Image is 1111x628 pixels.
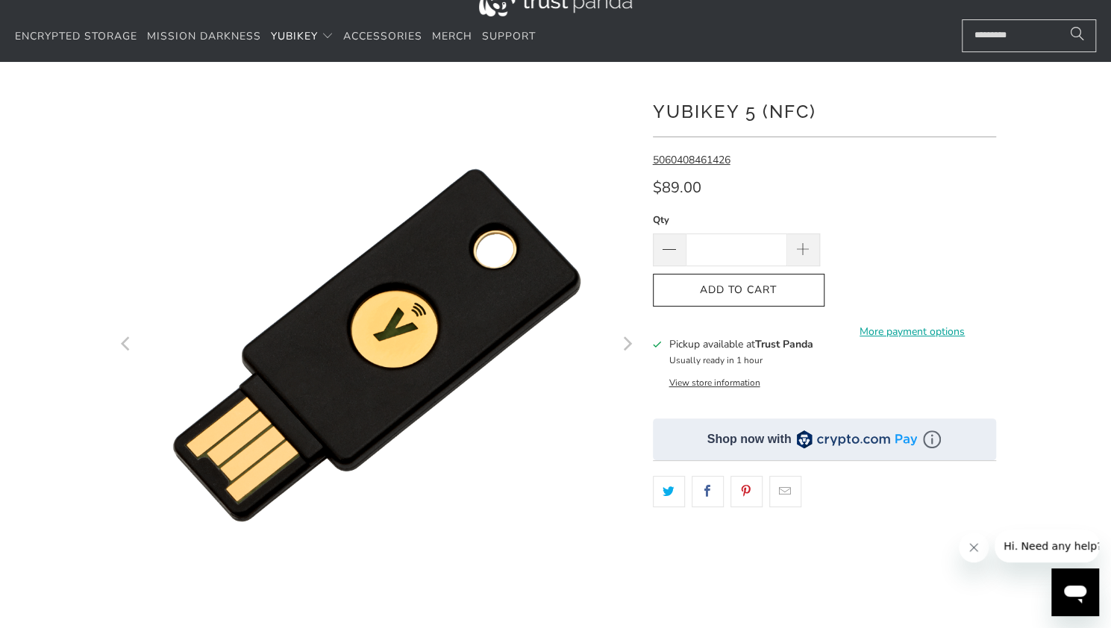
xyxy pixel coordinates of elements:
span: Merch [432,29,472,43]
iframe: Close message [959,533,989,562]
a: Share this on Pinterest [730,476,763,507]
span: Encrypted Storage [15,29,137,43]
a: More payment options [829,324,996,340]
nav: Translation missing: en.navigation.header.main_nav [15,19,536,54]
button: View store information [669,377,760,389]
a: Accessories [343,19,422,54]
summary: YubiKey [271,19,334,54]
iframe: Button to launch messaging window [1051,568,1099,616]
span: Add to Cart [669,284,809,297]
a: Share this on Twitter [653,476,685,507]
a: Email this to a friend [769,476,801,507]
a: Mission Darkness [147,19,261,54]
h1: YubiKey 5 (NFC) [653,95,996,125]
span: Hi. Need any help? [9,10,107,22]
a: Share this on Facebook [692,476,724,507]
small: Usually ready in 1 hour [669,354,762,366]
a: Encrypted Storage [15,19,137,54]
button: Next [615,84,639,606]
h3: Pickup available at [669,336,813,352]
button: Previous [115,84,139,606]
span: Accessories [343,29,422,43]
iframe: Message from company [995,530,1099,562]
a: Merch [432,19,472,54]
a: YubiKey 5 (NFC) - Trust Panda [116,84,638,606]
label: Qty [653,212,820,228]
b: Trust Panda [754,337,813,351]
span: $89.00 [653,178,701,198]
a: Support [482,19,536,54]
input: Search... [962,19,1096,52]
span: YubiKey [271,29,318,43]
button: Add to Cart [653,274,824,307]
span: Mission Darkness [147,29,261,43]
iframe: Reviews Widget [653,533,996,583]
tcxspan: Call 5060408461426 via 3CX [653,153,730,167]
span: Support [482,29,536,43]
button: Search [1059,19,1096,52]
div: Shop now with [707,431,792,448]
